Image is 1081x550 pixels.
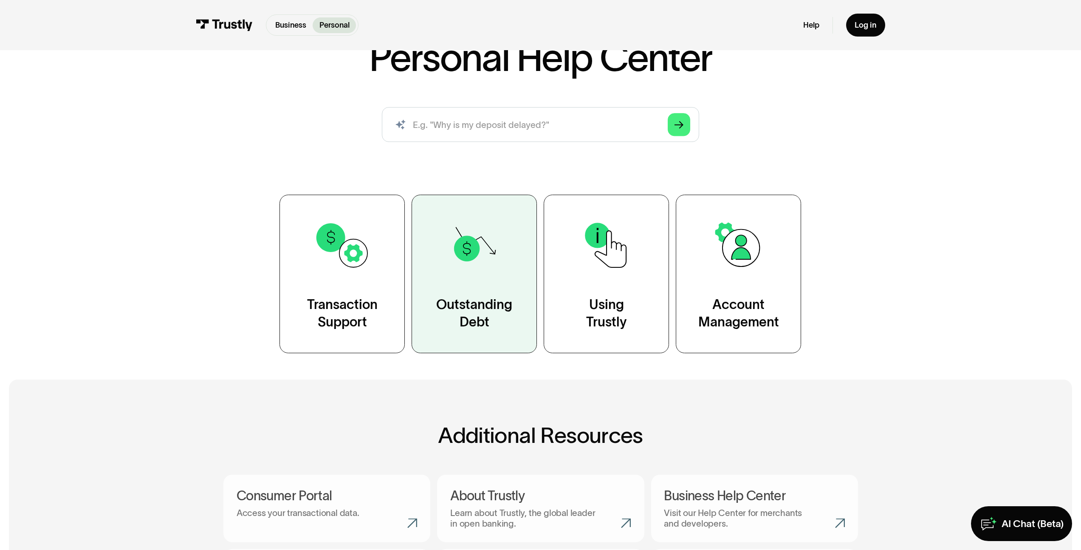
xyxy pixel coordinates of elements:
a: Help [803,20,819,30]
a: Personal [313,17,356,33]
a: About TrustlyLearn about Trustly, the global leader in open banking. [437,475,644,542]
p: Visit our Help Center for merchants and developers. [664,508,813,529]
a: Business [268,17,313,33]
h2: Additional Resources [223,423,858,448]
p: Personal [319,20,350,31]
div: Outstanding Debt [436,296,512,331]
div: Transaction Support [307,296,378,331]
h3: Consumer Portal [237,488,417,504]
img: Trustly Logo [196,19,253,31]
div: Account Management [698,296,779,331]
p: Business [275,20,306,31]
h3: About Trustly [450,488,631,504]
p: Access your transactional data. [237,508,359,519]
a: AccountManagement [676,195,801,353]
a: Business Help CenterVisit our Help Center for merchants and developers. [651,475,858,542]
a: TransactionSupport [279,195,405,353]
form: Search [382,107,699,142]
a: Log in [846,14,885,37]
a: OutstandingDebt [412,195,537,353]
input: search [382,107,699,142]
a: UsingTrustly [544,195,669,353]
div: AI Chat (Beta) [1002,517,1064,530]
div: Log in [855,20,876,30]
p: Learn about Trustly, the global leader in open banking. [450,508,599,529]
h3: Business Help Center [664,488,844,504]
h1: Personal Help Center [369,38,712,77]
a: Consumer PortalAccess your transactional data. [223,475,430,542]
div: Using Trustly [586,296,627,331]
a: AI Chat (Beta) [971,506,1073,541]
